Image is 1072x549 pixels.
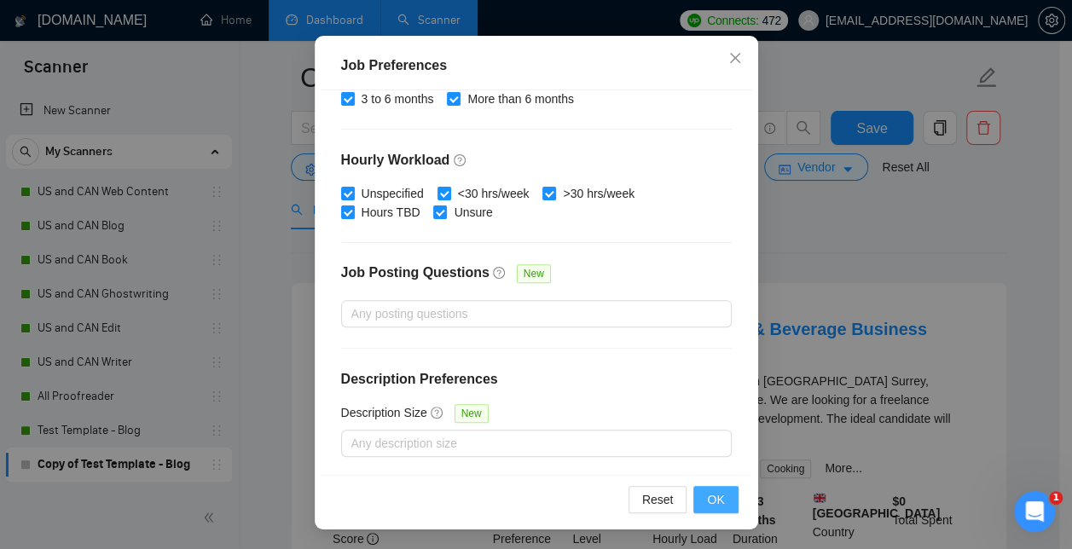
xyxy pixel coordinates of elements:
[1014,491,1055,532] iframe: Intercom live chat
[341,263,490,283] h4: Job Posting Questions
[447,203,499,222] span: Unsure
[341,403,427,422] h5: Description Size
[693,486,738,513] button: OK
[454,153,467,167] span: question-circle
[707,490,724,509] span: OK
[642,490,674,509] span: Reset
[1049,491,1063,505] span: 1
[556,184,641,203] span: >30 hrs/week
[712,36,758,82] button: Close
[431,406,444,419] span: question-circle
[341,150,732,170] h4: Hourly Workload
[629,486,687,513] button: Reset
[341,55,732,76] div: Job Preferences
[493,266,507,280] span: question-circle
[455,404,489,423] span: New
[461,90,581,108] span: More than 6 months
[355,184,431,203] span: Unspecified
[355,90,441,108] span: 3 to 6 months
[355,203,427,222] span: Hours TBD
[517,264,551,283] span: New
[728,51,742,65] span: close
[451,184,536,203] span: <30 hrs/week
[341,369,732,390] h4: Description Preferences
